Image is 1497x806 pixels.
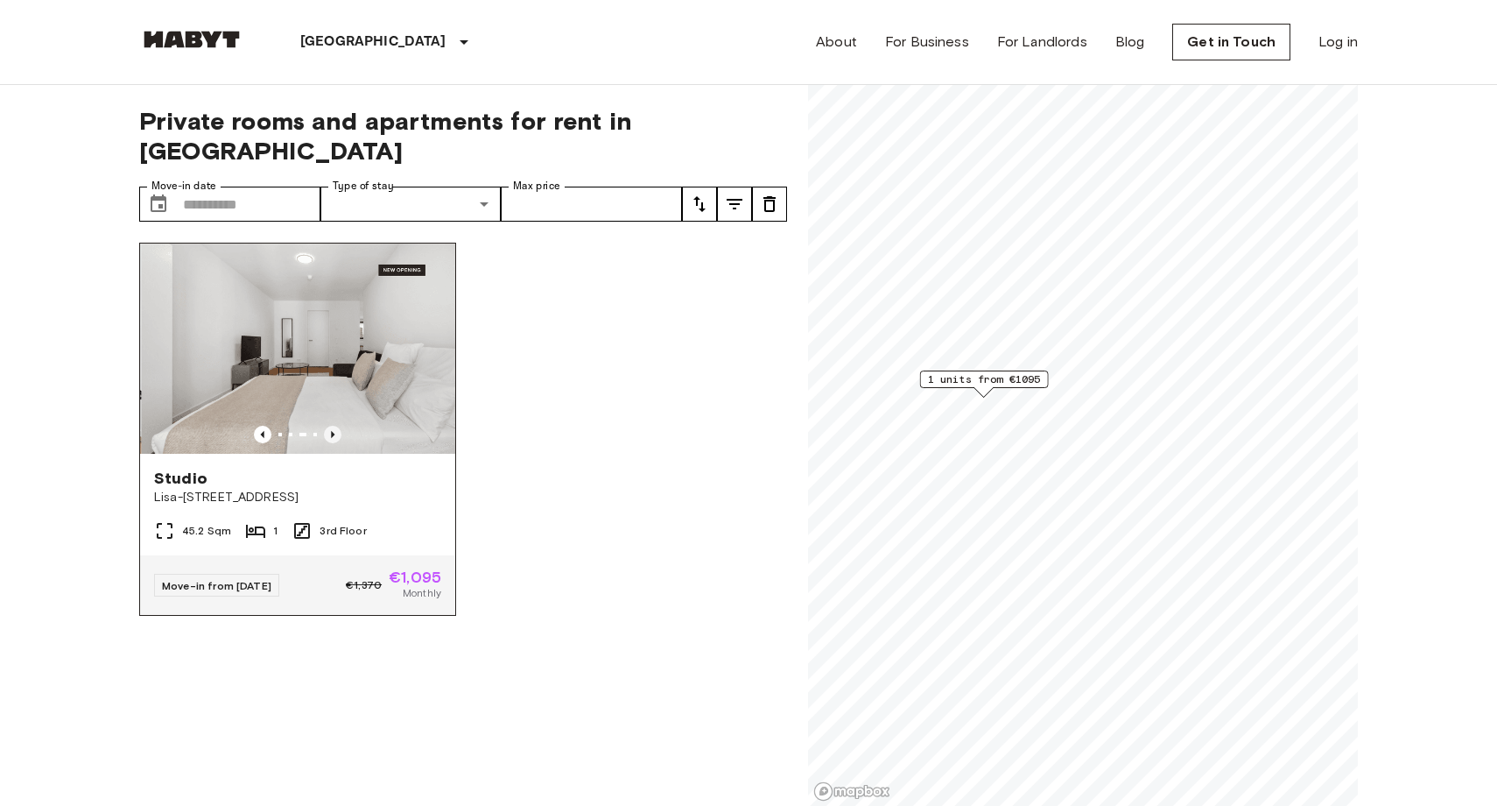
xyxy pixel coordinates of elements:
a: For Landlords [997,32,1087,53]
button: tune [682,187,717,222]
span: Lisa-[STREET_ADDRESS] [154,489,441,506]
button: tune [752,187,787,222]
img: Marketing picture of unit DE-01-489-303-001 [142,244,457,454]
p: [GEOGRAPHIC_DATA] [300,32,446,53]
label: Max price [513,179,560,194]
span: €1,095 [389,569,441,585]
a: Previous imagePrevious imageStudioLisa-[STREET_ADDRESS]45.2 Sqm13rd FloorMove-in from [DATE]€1,37... [139,243,456,616]
span: €1,370 [346,577,382,593]
span: Move-in from [DATE] [162,579,271,592]
span: Monthly [403,585,441,601]
a: Log in [1318,32,1358,53]
button: Previous image [324,426,341,443]
div: Map marker [920,371,1049,398]
label: Move-in date [151,179,216,194]
label: Type of stay [333,179,394,194]
a: Blog [1115,32,1145,53]
a: About [816,32,857,53]
button: Choose date [141,187,176,222]
a: Get in Touch [1172,24,1290,60]
span: 1 units from €1095 [928,371,1041,387]
span: Private rooms and apartments for rent in [GEOGRAPHIC_DATA] [139,106,787,166]
a: Mapbox logo [813,781,890,802]
span: 3rd Floor [320,523,366,539]
span: 45.2 Sqm [182,523,231,539]
a: For Business [885,32,969,53]
button: Previous image [254,426,271,443]
span: Studio [154,468,207,489]
img: Habyt [139,31,244,48]
button: tune [717,187,752,222]
span: 1 [273,523,278,539]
